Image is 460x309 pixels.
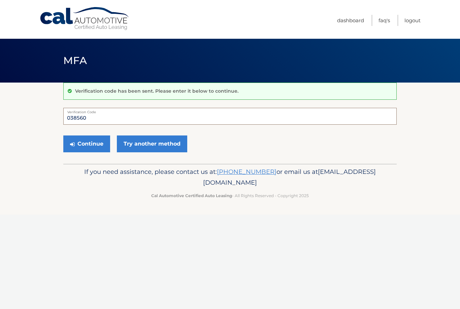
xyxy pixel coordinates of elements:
span: [EMAIL_ADDRESS][DOMAIN_NAME] [203,168,376,186]
p: If you need assistance, please contact us at: or email us at [68,166,392,188]
label: Verification Code [63,108,397,113]
a: Logout [404,15,421,26]
a: Cal Automotive [39,7,130,31]
a: FAQ's [379,15,390,26]
a: [PHONE_NUMBER] [217,168,276,176]
strong: Cal Automotive Certified Auto Leasing [151,193,232,198]
input: Verification Code [63,108,397,125]
span: MFA [63,54,87,67]
p: Verification code has been sent. Please enter it below to continue. [75,88,238,94]
p: - All Rights Reserved - Copyright 2025 [68,192,392,199]
a: Dashboard [337,15,364,26]
button: Continue [63,135,110,152]
a: Try another method [117,135,187,152]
